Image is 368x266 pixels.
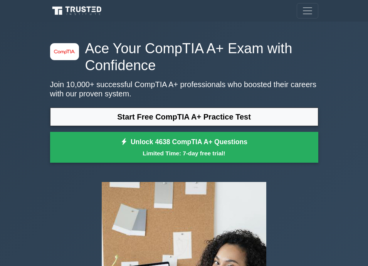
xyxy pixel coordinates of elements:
button: Toggle navigation [297,3,318,19]
a: Start Free CompTIA A+ Practice Test [50,108,318,126]
small: Limited Time: 7-day free trial! [60,149,309,158]
p: Join 10,000+ successful CompTIA A+ professionals who boosted their careers with our proven system. [50,80,318,98]
a: Unlock 4638 CompTIA A+ QuestionsLimited Time: 7-day free trial! [50,132,318,163]
h1: Ace Your CompTIA A+ Exam with Confidence [50,40,318,74]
